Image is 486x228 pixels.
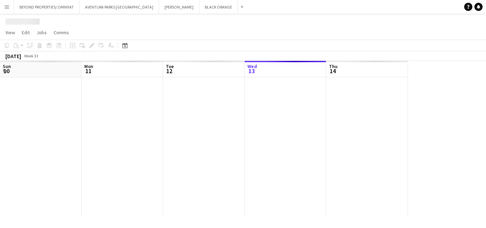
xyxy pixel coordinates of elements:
span: Wed [247,63,257,69]
span: 10 [2,67,11,75]
span: Sun [3,63,11,69]
span: 13 [246,67,257,75]
button: AVENTURA PARKS [GEOGRAPHIC_DATA] [80,0,159,14]
button: BEYOND PROPERTIES/ OMNIYAT [14,0,80,14]
span: Jobs [37,29,47,36]
a: Jobs [34,28,49,37]
span: Edit [22,29,30,36]
span: Thu [329,63,338,69]
a: View [3,28,18,37]
span: Mon [84,63,93,69]
div: [DATE] [5,53,21,59]
span: View [5,29,15,36]
span: 11 [83,67,93,75]
span: Comms [54,29,69,36]
button: [PERSON_NAME] [159,0,199,14]
span: 12 [165,67,174,75]
span: Week 33 [23,53,40,58]
a: Comms [51,28,72,37]
button: BLACK ORANGE [199,0,238,14]
a: Edit [19,28,32,37]
span: Tue [166,63,174,69]
span: 14 [328,67,338,75]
